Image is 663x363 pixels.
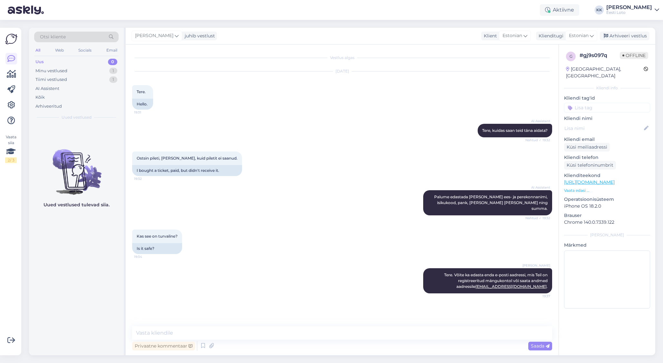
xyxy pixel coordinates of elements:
[109,68,117,74] div: 1
[526,119,550,123] span: AI Assistent
[5,157,17,163] div: 2 / 3
[109,76,117,83] div: 1
[564,103,650,113] input: Lisa tag
[62,114,92,120] span: Uued vestlused
[444,272,549,289] span: Tere. Võite ka edasta enda e-posti aadressi, mis Teil on registreeritud mängukontol või saata and...
[137,156,238,161] span: Ostsin pileti, [PERSON_NAME], kuid piletit ei saanud.
[525,216,550,221] span: Nähtud ✓ 19:32
[134,254,158,259] span: 19:34
[606,10,652,15] div: Eesti Loto
[526,185,550,190] span: AI Assistent
[564,136,650,143] p: Kliendi email
[35,59,44,65] div: Uus
[564,125,643,132] input: Lisa nimi
[132,68,552,74] div: [DATE]
[526,294,550,299] span: 19:37
[108,59,117,65] div: 0
[77,46,93,54] div: Socials
[132,165,242,176] div: I bought a ticket, paid, but didn't receive it.
[606,5,659,15] a: [PERSON_NAME]Eesti Loto
[482,128,548,133] span: Tere, kuidas saan teid täna aidata?
[540,4,579,16] div: Aktiivne
[434,194,549,211] span: Palume edastada [PERSON_NAME] ees- ja perekonnanimi, isikukood, pank, [PERSON_NAME] [PERSON_NAME]...
[525,138,550,142] span: Nähtud ✓ 19:32
[134,110,158,115] span: 19:31
[132,99,153,110] div: Hello.
[481,33,497,39] div: Klient
[595,5,604,15] div: KK
[132,243,182,254] div: Is it safe?
[35,68,67,74] div: Minu vestlused
[137,234,178,239] span: Kas see on turvaline?
[564,161,616,170] div: Küsi telefoninumbrit
[54,46,65,54] div: Web
[182,33,215,39] div: juhib vestlust
[606,5,652,10] div: [PERSON_NAME]
[5,134,17,163] div: Vaata siia
[502,32,522,39] span: Estonian
[564,203,650,210] p: iPhone OS 18.2.0
[564,115,650,122] p: Kliendi nimi
[564,242,650,249] p: Märkmed
[44,201,110,208] p: Uued vestlused tulevad siia.
[564,154,650,161] p: Kliendi telefon
[35,76,67,83] div: Tiimi vestlused
[564,188,650,193] p: Vaata edasi ...
[564,232,650,238] div: [PERSON_NAME]
[105,46,119,54] div: Email
[569,32,589,39] span: Estonian
[564,85,650,91] div: Kliendi info
[564,212,650,219] p: Brauser
[134,176,158,181] span: 19:32
[600,32,649,40] div: Arhiveeri vestlus
[40,34,66,40] span: Otsi kliente
[137,89,146,94] span: Tere.
[522,263,550,268] span: [PERSON_NAME]
[5,33,17,45] img: Askly Logo
[620,52,648,59] span: Offline
[475,284,547,289] a: [EMAIL_ADDRESS][DOMAIN_NAME]
[135,32,173,39] span: [PERSON_NAME]
[132,55,552,61] div: Vestlus algas
[531,343,550,349] span: Saada
[570,54,572,59] span: g
[580,52,620,59] div: # gj9s097q
[564,196,650,203] p: Operatsioonisüsteem
[35,94,45,101] div: Kõik
[566,66,644,79] div: [GEOGRAPHIC_DATA], [GEOGRAPHIC_DATA]
[29,138,124,196] img: No chats
[564,179,615,185] a: [URL][DOMAIN_NAME]
[564,172,650,179] p: Klienditeekond
[564,219,650,226] p: Chrome 140.0.7339.122
[34,46,42,54] div: All
[564,143,610,152] div: Küsi meiliaadressi
[564,95,650,102] p: Kliendi tag'id
[132,342,195,350] div: Privaatne kommentaar
[35,85,59,92] div: AI Assistent
[35,103,62,110] div: Arhiveeritud
[536,33,563,39] div: Klienditugi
